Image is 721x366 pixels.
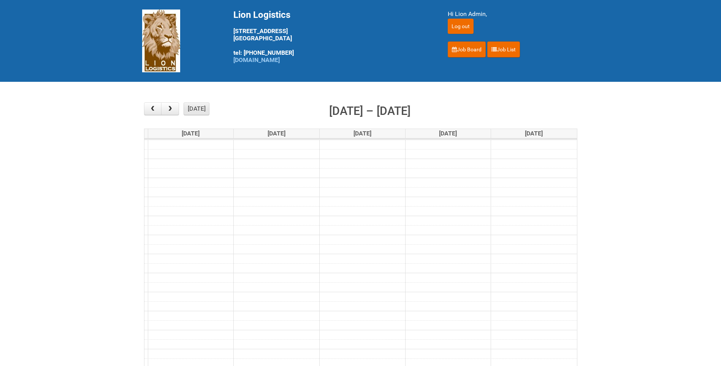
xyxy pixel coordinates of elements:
[439,130,457,137] span: [DATE]
[184,102,209,115] button: [DATE]
[142,10,180,72] img: Lion Logistics
[329,102,410,120] h2: [DATE] – [DATE]
[233,10,429,64] div: [STREET_ADDRESS] [GEOGRAPHIC_DATA] tel: [PHONE_NUMBER]
[525,130,543,137] span: [DATE]
[142,37,180,44] a: Lion Logistics
[448,19,474,34] input: Log out
[233,10,290,20] span: Lion Logistics
[448,41,486,57] a: Job Board
[487,41,520,57] a: Job List
[268,130,285,137] span: [DATE]
[353,130,371,137] span: [DATE]
[182,130,200,137] span: [DATE]
[448,10,579,19] div: Hi Lion Admin,
[233,56,280,64] a: [DOMAIN_NAME]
